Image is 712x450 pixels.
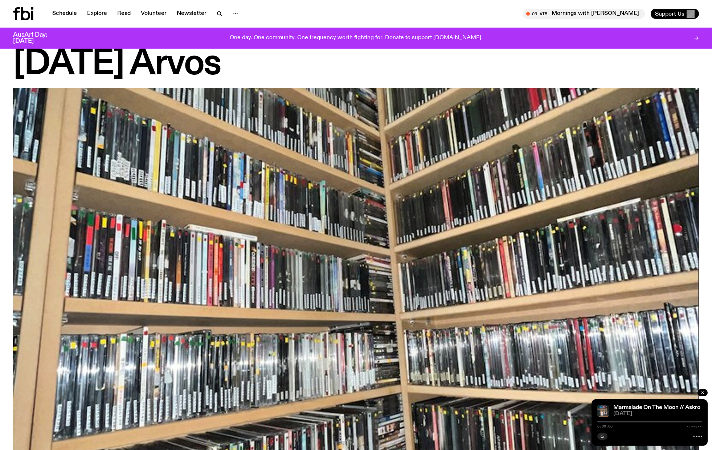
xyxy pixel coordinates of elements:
[136,9,171,19] a: Volunteer
[13,48,699,81] h1: [DATE] Arvos
[597,425,613,428] span: 0:00:00
[172,9,211,19] a: Newsletter
[687,425,702,428] span: -:--:--
[655,11,684,17] span: Support Us
[613,411,702,417] span: [DATE]
[651,9,699,19] button: Support Us
[230,35,483,41] p: One day. One community. One frequency worth fighting for. Donate to support [DOMAIN_NAME].
[48,9,81,19] a: Schedule
[13,32,60,44] h3: AusArt Day: [DATE]
[113,9,135,19] a: Read
[83,9,111,19] a: Explore
[523,9,645,19] button: On AirMornings with [PERSON_NAME]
